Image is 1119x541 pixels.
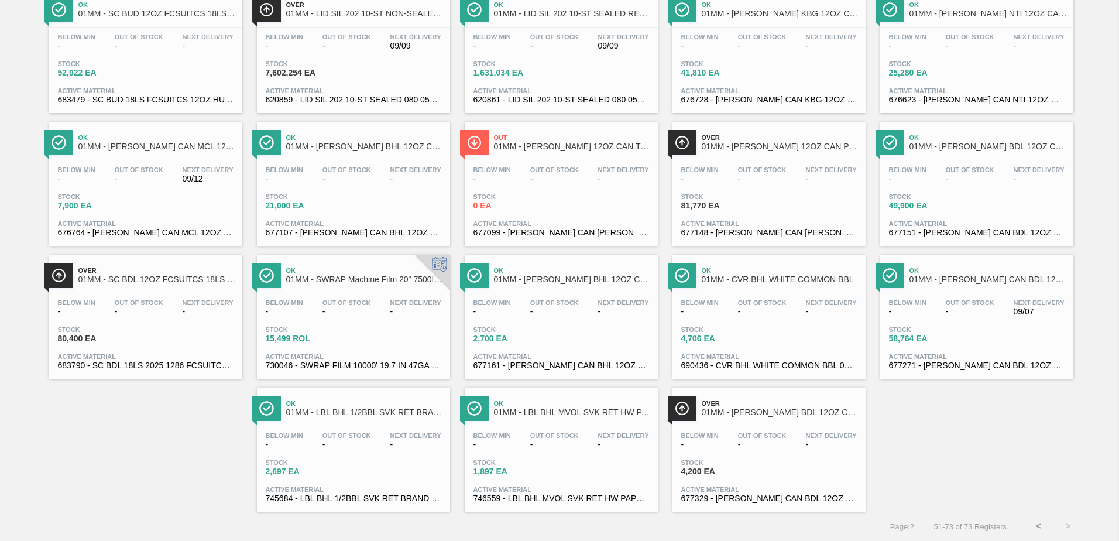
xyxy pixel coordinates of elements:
[889,87,1065,94] span: Active Material
[473,33,511,40] span: Below Min
[456,379,664,512] a: ÍconeOk01MM - LBL BHL MVOL SVK RET HW PAPER #3Below Min-Out Of Stock-Next Delivery-Stock1,897 EAA...
[473,440,511,449] span: -
[286,142,444,151] span: 01MM - CARR BHL 12OZ CAN TWNSTK 30/12 CAN AQUEOUS
[598,174,649,183] span: -
[681,467,763,476] span: 4,200 EA
[738,174,787,183] span: -
[883,2,897,17] img: Ícone
[58,174,95,183] span: -
[806,440,857,449] span: -
[259,2,274,17] img: Ícone
[681,459,763,466] span: Stock
[248,246,456,379] a: ÍconeOk01MM - SWRAP Machine Film 20" 7500ft 63 GaugeBelow Min-Out Of Stock-Next Delivery-Stock15,...
[681,432,719,439] span: Below Min
[889,33,926,40] span: Below Min
[664,379,871,512] a: ÍconeOver01MM - [PERSON_NAME] BDL 12OZ CAN 30/12 CAN PK - [US_STATE] NCAA PROMOBelow Min-Out Of S...
[494,267,652,274] span: Ok
[286,9,444,18] span: 01MM - LID SIL 202 10-ST NON-SEALED 088 0824 SI
[946,299,994,306] span: Out Of Stock
[473,326,555,333] span: Stock
[58,353,234,360] span: Active Material
[681,494,857,503] span: 677329 - CARR CAN BDL 12OZ NEW HAMP TWNSTK 30/12
[473,60,555,67] span: Stock
[681,326,763,333] span: Stock
[266,326,348,333] span: Stock
[675,401,689,416] img: Ícone
[598,33,649,40] span: Next Delivery
[681,42,719,50] span: -
[738,299,787,306] span: Out Of Stock
[390,432,441,439] span: Next Delivery
[286,267,444,274] span: Ok
[266,440,303,449] span: -
[1014,307,1065,316] span: 09/07
[909,9,1067,18] span: 01MM - CARR NTI 12OZ CAN 15/12 CAN PK
[183,166,234,173] span: Next Delivery
[390,166,441,173] span: Next Delivery
[266,69,348,77] span: 7,602,254 EA
[946,33,994,40] span: Out Of Stock
[1014,42,1065,50] span: -
[598,432,649,439] span: Next Delivery
[473,486,649,493] span: Active Material
[681,60,763,67] span: Stock
[322,307,371,316] span: -
[58,326,140,333] span: Stock
[530,299,579,306] span: Out Of Stock
[58,228,234,237] span: 676764 - CARR CAN MCL 12OZ TWNSTK 30/12 CAN 0723
[889,334,971,343] span: 58,764 EA
[738,33,787,40] span: Out Of Stock
[473,361,649,370] span: 677161 - CARR CAN BHL 12OZ FARMING TWNSTK 30/12 C
[58,307,95,316] span: -
[1024,512,1053,541] button: <
[681,87,857,94] span: Active Material
[738,42,787,50] span: -
[598,440,649,449] span: -
[530,166,579,173] span: Out Of Stock
[889,60,971,67] span: Stock
[390,299,441,306] span: Next Delivery
[681,299,719,306] span: Below Min
[681,166,719,173] span: Below Min
[473,220,649,227] span: Active Material
[266,307,303,316] span: -
[806,166,857,173] span: Next Delivery
[681,69,763,77] span: 41,810 EA
[473,334,555,343] span: 2,700 EA
[530,440,579,449] span: -
[473,228,649,237] span: 677099 - CARR CAN BUD 12OZ TWNSTK 30/12 CAN 0724
[266,486,441,493] span: Active Material
[806,174,857,183] span: -
[889,69,971,77] span: 25,280 EA
[286,1,444,8] span: Over
[494,275,652,284] span: 01MM - CARR BHL 12OZ CAN 30/12 CAN PK FARMING PROMO
[946,166,994,173] span: Out Of Stock
[473,193,555,200] span: Stock
[266,353,441,360] span: Active Material
[183,33,234,40] span: Next Delivery
[266,228,441,237] span: 677107 - CARR CAN BHL 12OZ TWNSTK 30/12 CAN 0724
[259,401,274,416] img: Ícone
[473,174,511,183] span: -
[58,95,234,104] span: 683479 - SC BUD 18LS FCSUITCS 12OZ HULK HANDLE 09
[266,361,441,370] span: 730046 - SWRAP FILM 10000' 19.7 IN 47GA MACH NO S
[58,220,234,227] span: Active Material
[702,275,860,284] span: 01MM - CVR BHL WHITE COMMON BBL
[681,361,857,370] span: 690436 - CVR BHL WHITE COMMON BBL 0716 465 ABIDRM
[322,299,371,306] span: Out Of Stock
[473,166,511,173] span: Below Min
[322,440,371,449] span: -
[932,522,1007,531] span: 51 - 73 of 73 Registers
[58,334,140,343] span: 80,400 EA
[883,135,897,150] img: Ícone
[889,228,1065,237] span: 677151 - CARR CAN BDL 12OZ 2025 TWNSTK 30/12 CAN
[286,400,444,407] span: Ok
[266,201,348,210] span: 21,000 EA
[681,353,857,360] span: Active Material
[456,246,664,379] a: ÍconeOk01MM - [PERSON_NAME] BHL 12OZ CAN 30/12 CAN PK FARMING PROMOBelow Min-Out Of Stock-Next De...
[871,246,1079,379] a: ÍconeOk01MM - [PERSON_NAME] CAN BDL 12OZ PATRIOTS TWNSTK 30/12Below Min-Out Of Stock-Next Deliver...
[266,432,303,439] span: Below Min
[58,87,234,94] span: Active Material
[889,201,971,210] span: 49,900 EA
[467,401,482,416] img: Ícone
